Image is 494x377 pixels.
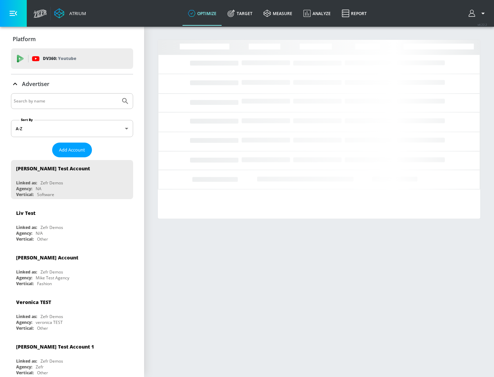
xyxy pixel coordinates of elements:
[43,55,76,62] p: DV360:
[40,314,63,319] div: Zefr Demos
[222,1,258,26] a: Target
[36,275,69,281] div: Mike Test Agency
[16,343,94,350] div: [PERSON_NAME] Test Account 1
[37,192,54,197] div: Software
[11,205,133,244] div: Liv TestLinked as:Zefr DemosAgency:N/AVertical:Other
[11,160,133,199] div: [PERSON_NAME] Test AccountLinked as:Zefr DemosAgency:NAVertical:Software
[67,10,86,16] div: Atrium
[11,74,133,94] div: Advertiser
[16,281,34,287] div: Vertical:
[336,1,372,26] a: Report
[16,325,34,331] div: Vertical:
[11,29,133,49] div: Platform
[16,358,37,364] div: Linked as:
[11,249,133,288] div: [PERSON_NAME] AccountLinked as:Zefr DemosAgency:Mike Test AgencyVertical:Fashion
[16,254,78,261] div: [PERSON_NAME] Account
[40,180,63,186] div: Zefr Demos
[37,236,48,242] div: Other
[16,275,32,281] div: Agency:
[22,80,49,88] p: Advertiser
[13,35,36,43] p: Platform
[37,325,48,331] div: Other
[59,146,85,154] span: Add Account
[298,1,336,26] a: Analyze
[52,143,92,157] button: Add Account
[54,8,86,19] a: Atrium
[478,23,487,26] span: v 4.22.2
[16,370,34,376] div: Vertical:
[16,269,37,275] div: Linked as:
[258,1,298,26] a: measure
[16,236,34,242] div: Vertical:
[36,186,42,192] div: NA
[36,319,63,325] div: veronica TEST
[16,224,37,230] div: Linked as:
[14,97,118,106] input: Search by name
[11,48,133,69] div: DV360: Youtube
[40,358,63,364] div: Zefr Demos
[16,314,37,319] div: Linked as:
[16,230,32,236] div: Agency:
[11,120,133,137] div: A-Z
[36,364,44,370] div: Zefr
[20,118,34,122] label: Sort By
[37,281,52,287] div: Fashion
[16,210,35,216] div: Liv Test
[16,364,32,370] div: Agency:
[36,230,43,236] div: N/A
[16,299,51,305] div: Veronica TEST
[40,269,63,275] div: Zefr Demos
[58,55,76,62] p: Youtube
[16,186,32,192] div: Agency:
[16,319,32,325] div: Agency:
[11,294,133,333] div: Veronica TESTLinked as:Zefr DemosAgency:veronica TESTVertical:Other
[16,180,37,186] div: Linked as:
[16,192,34,197] div: Vertical:
[37,370,48,376] div: Other
[183,1,222,26] a: optimize
[40,224,63,230] div: Zefr Demos
[16,165,90,172] div: [PERSON_NAME] Test Account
